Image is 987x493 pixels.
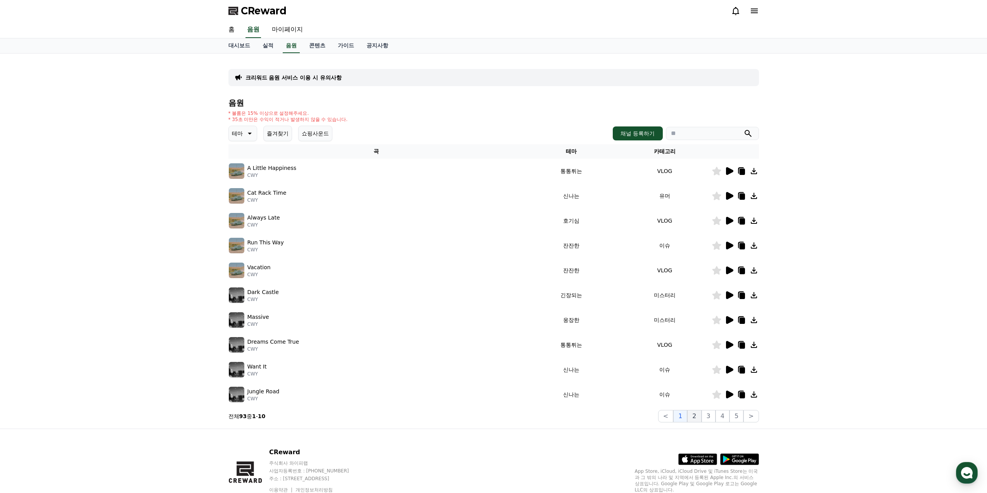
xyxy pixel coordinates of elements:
[239,413,247,419] strong: 93
[673,410,687,422] button: 1
[524,258,618,283] td: 잔잔한
[618,183,711,208] td: 유머
[228,116,348,123] p: * 35초 미만은 수익이 적거나 발생하지 않을 수 있습니다.
[229,263,244,278] img: music
[247,396,280,402] p: CWY
[229,238,244,253] img: music
[618,283,711,308] td: 미스터리
[524,283,618,308] td: 긴장되는
[618,159,711,183] td: VLOG
[222,38,256,53] a: 대시보드
[247,222,280,228] p: CWY
[618,332,711,357] td: VLOG
[283,38,300,53] a: 음원
[229,312,244,328] img: music
[263,126,292,141] button: 즐겨찾기
[618,308,711,332] td: 미스터리
[269,448,364,457] p: CReward
[247,239,284,247] p: Run This Way
[618,233,711,258] td: 이슈
[635,468,759,493] p: App Store, iCloud, iCloud Drive 및 iTunes Store는 미국과 그 밖의 나라 및 지역에서 등록된 Apple Inc.의 서비스 상표입니다. Goo...
[247,346,299,352] p: CWY
[247,263,271,272] p: Vacation
[296,487,333,493] a: 개인정보처리방침
[228,99,759,107] h4: 음원
[269,476,364,482] p: 주소 : [STREET_ADDRESS]
[229,163,244,179] img: music
[245,22,261,38] a: 음원
[222,22,241,38] a: 홈
[687,410,701,422] button: 2
[228,5,287,17] a: CReward
[229,188,244,204] img: music
[51,246,100,265] a: 대화
[618,382,711,407] td: 이슈
[228,412,266,420] p: 전체 중 -
[247,363,267,371] p: Want It
[256,38,280,53] a: 실적
[332,38,360,53] a: 가이드
[247,321,269,327] p: CWY
[258,413,265,419] strong: 10
[228,110,348,116] p: * 볼륨은 15% 이상으로 설정해주세요.
[247,296,279,303] p: CWY
[524,332,618,357] td: 통통튀는
[618,258,711,283] td: VLOG
[247,387,280,396] p: Jungle Road
[524,208,618,233] td: 호기심
[229,213,244,228] img: music
[247,288,279,296] p: Dark Castle
[24,258,29,264] span: 홈
[524,183,618,208] td: 신나는
[245,74,342,81] a: 크리워드 음원 서비스 이용 시 유의사항
[247,247,284,253] p: CWY
[247,214,280,222] p: Always Late
[269,468,364,474] p: 사업자등록번호 : [PHONE_NUMBER]
[247,164,297,172] p: A Little Happiness
[743,410,759,422] button: >
[524,233,618,258] td: 잔잔한
[252,413,256,419] strong: 1
[232,128,243,139] p: 테마
[247,197,287,203] p: CWY
[266,22,309,38] a: 마이페이지
[229,387,244,402] img: music
[228,126,257,141] button: 테마
[658,410,673,422] button: <
[71,258,80,264] span: 대화
[702,410,716,422] button: 3
[524,308,618,332] td: 웅장한
[716,410,729,422] button: 4
[613,126,662,140] button: 채널 등록하기
[2,246,51,265] a: 홈
[229,287,244,303] img: music
[247,172,297,178] p: CWY
[228,144,525,159] th: 곡
[298,126,332,141] button: 쇼핑사운드
[524,382,618,407] td: 신나는
[360,38,394,53] a: 공지사항
[229,362,244,377] img: music
[100,246,149,265] a: 설정
[524,144,618,159] th: 테마
[247,189,287,197] p: Cat Rack Time
[524,159,618,183] td: 통통튀는
[618,357,711,382] td: 이슈
[247,313,269,321] p: Massive
[229,337,244,353] img: music
[120,258,129,264] span: 설정
[618,208,711,233] td: VLOG
[303,38,332,53] a: 콘텐츠
[241,5,287,17] span: CReward
[618,144,711,159] th: 카테고리
[729,410,743,422] button: 5
[269,487,294,493] a: 이용약관
[247,371,267,377] p: CWY
[269,460,364,466] p: 주식회사 와이피랩
[524,357,618,382] td: 신나는
[247,272,271,278] p: CWY
[247,338,299,346] p: Dreams Come True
